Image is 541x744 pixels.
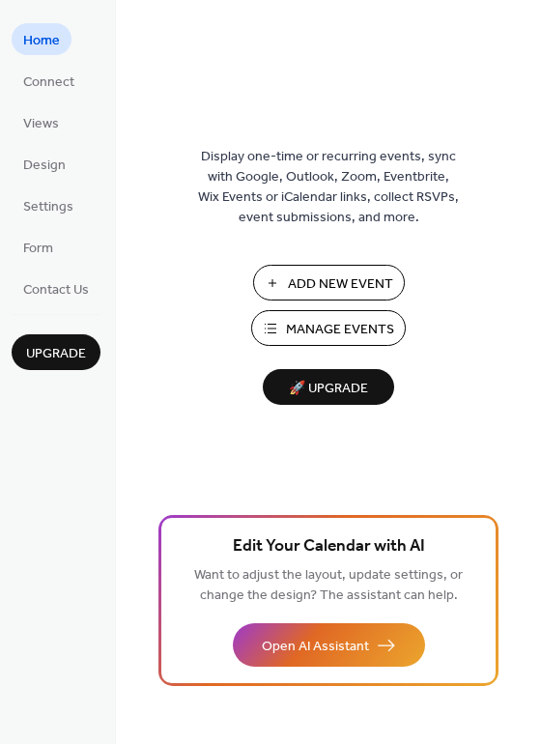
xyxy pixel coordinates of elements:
[12,106,71,138] a: Views
[23,239,53,259] span: Form
[233,623,425,667] button: Open AI Assistant
[23,197,73,217] span: Settings
[23,31,60,51] span: Home
[263,369,394,405] button: 🚀 Upgrade
[12,231,65,263] a: Form
[26,344,86,364] span: Upgrade
[198,147,459,228] span: Display one-time or recurring events, sync with Google, Outlook, Zoom, Eventbrite, Wix Events or ...
[251,310,406,346] button: Manage Events
[12,272,100,304] a: Contact Us
[12,334,100,370] button: Upgrade
[253,265,405,300] button: Add New Event
[23,156,66,176] span: Design
[274,376,383,402] span: 🚀 Upgrade
[12,23,71,55] a: Home
[288,274,393,295] span: Add New Event
[233,533,425,560] span: Edit Your Calendar with AI
[12,189,85,221] a: Settings
[286,320,394,340] span: Manage Events
[194,562,463,609] span: Want to adjust the layout, update settings, or change the design? The assistant can help.
[12,148,77,180] a: Design
[262,637,369,657] span: Open AI Assistant
[23,280,89,300] span: Contact Us
[12,65,86,97] a: Connect
[23,114,59,134] span: Views
[23,72,74,93] span: Connect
